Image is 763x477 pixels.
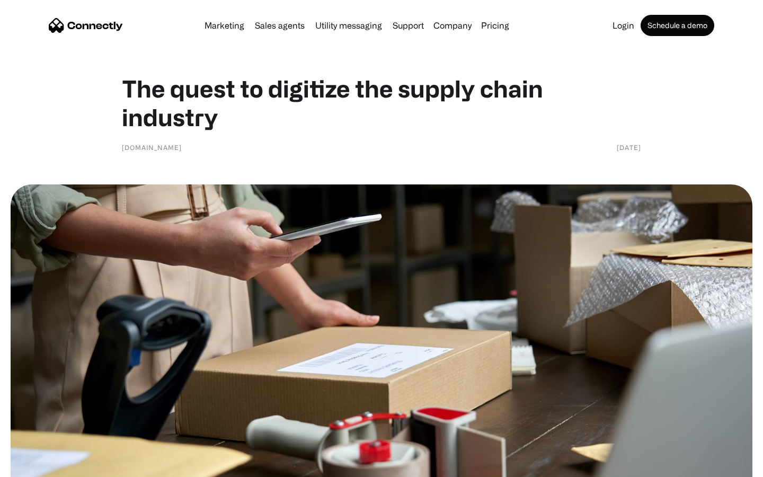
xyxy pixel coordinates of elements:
[122,142,182,153] div: [DOMAIN_NAME]
[477,21,513,30] a: Pricing
[21,458,64,473] ul: Language list
[251,21,309,30] a: Sales agents
[641,15,714,36] a: Schedule a demo
[122,74,641,131] h1: The quest to digitize the supply chain industry
[311,21,386,30] a: Utility messaging
[608,21,638,30] a: Login
[11,458,64,473] aside: Language selected: English
[200,21,249,30] a: Marketing
[433,18,472,33] div: Company
[388,21,428,30] a: Support
[617,142,641,153] div: [DATE]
